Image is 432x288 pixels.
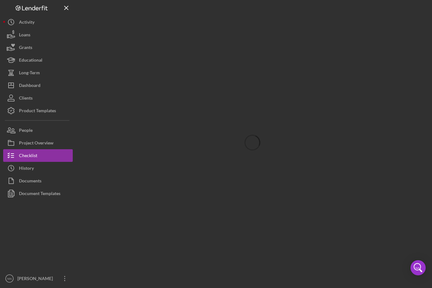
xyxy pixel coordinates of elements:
text: NN [7,277,12,280]
div: Open Intercom Messenger [410,260,426,275]
button: Loans [3,28,73,41]
button: Checklist [3,149,73,162]
div: Educational [19,54,42,68]
button: Documents [3,175,73,187]
button: People [3,124,73,137]
div: Checklist [19,149,37,163]
button: Activity [3,16,73,28]
button: NN[PERSON_NAME] [3,272,73,285]
div: Document Templates [19,187,60,201]
button: History [3,162,73,175]
div: Dashboard [19,79,40,93]
div: Product Templates [19,104,56,119]
div: Long-Term [19,66,40,81]
button: Clients [3,92,73,104]
div: Loans [19,28,30,43]
button: Grants [3,41,73,54]
button: Document Templates [3,187,73,200]
button: Long-Term [3,66,73,79]
button: Dashboard [3,79,73,92]
button: Educational [3,54,73,66]
div: Documents [19,175,41,189]
div: Grants [19,41,32,55]
div: History [19,162,34,176]
button: Product Templates [3,104,73,117]
button: Project Overview [3,137,73,149]
div: Clients [19,92,33,106]
div: Project Overview [19,137,53,151]
div: People [19,124,33,138]
div: [PERSON_NAME] [16,272,57,286]
div: Activity [19,16,34,30]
